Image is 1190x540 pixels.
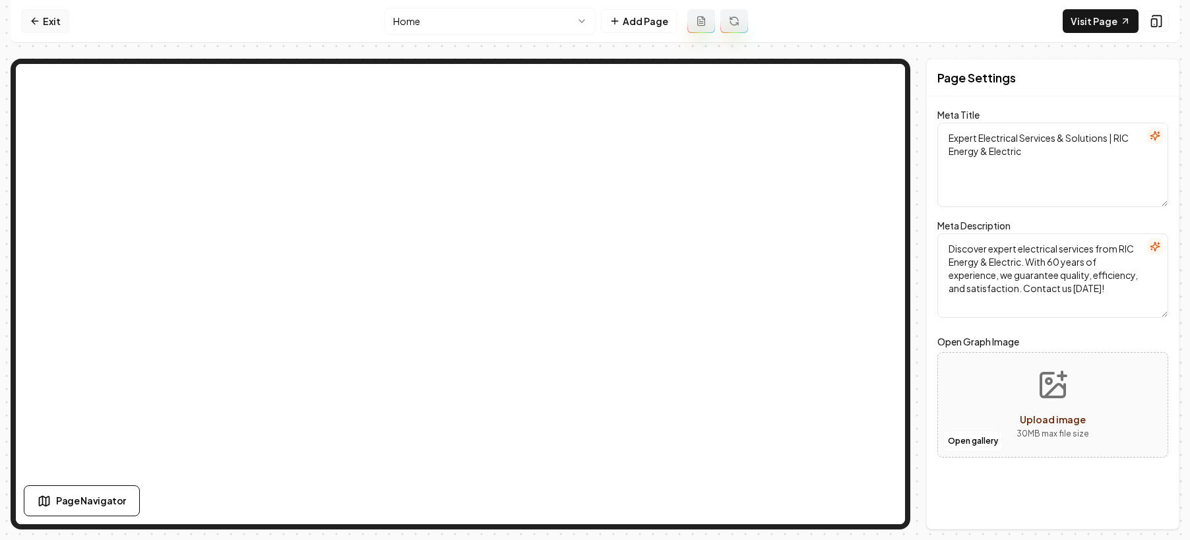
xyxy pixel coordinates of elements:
button: Add admin page prompt [687,9,715,33]
span: Upload image [1020,413,1086,425]
label: Meta Description [937,220,1011,231]
button: Regenerate page [720,9,748,33]
a: Visit Page [1063,9,1139,33]
span: Page Navigator [56,494,126,508]
p: 30 MB max file size [1017,427,1089,440]
label: Meta Title [937,109,980,121]
label: Open Graph Image [937,334,1168,349]
a: Exit [21,9,69,33]
button: Add Page [601,9,677,33]
button: Page Navigator [24,485,140,516]
h2: Page Settings [937,69,1016,87]
button: Open gallery [943,431,1003,452]
button: Upload image [1006,359,1100,451]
